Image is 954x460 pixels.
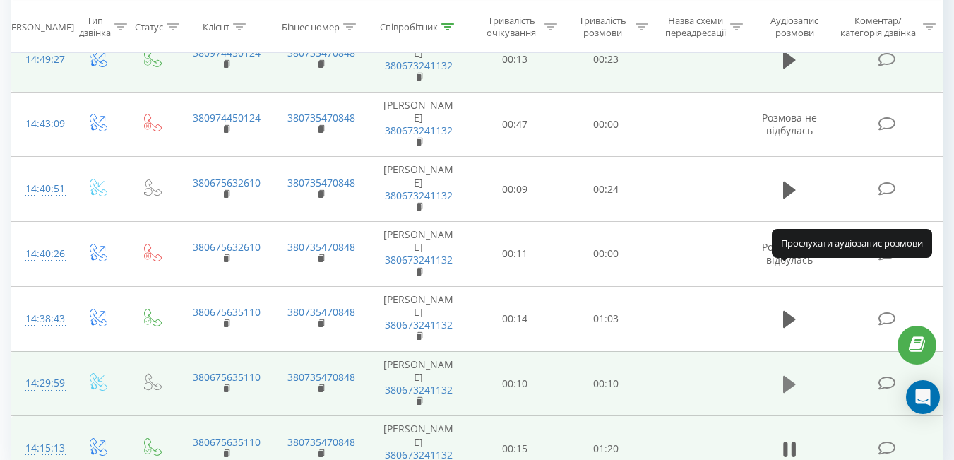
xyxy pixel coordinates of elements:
a: 380673241132 [385,253,453,266]
a: 380675635110 [193,370,261,384]
div: 14:29:59 [25,370,55,397]
a: 380735470848 [287,111,355,124]
div: 14:43:09 [25,110,55,138]
a: 380673241132 [385,383,453,396]
a: 380735470848 [287,176,355,189]
td: [PERSON_NAME] [368,351,470,416]
div: 14:49:27 [25,46,55,73]
div: Прослухати аудіозапис розмови [772,229,932,257]
td: 00:00 [561,92,652,157]
div: Тривалість розмови [573,15,632,39]
a: 380735470848 [287,435,355,449]
a: 380675632610 [193,240,261,254]
a: 380735470848 [287,305,355,319]
span: Розмова не відбулась [762,240,817,266]
td: 00:10 [470,351,561,416]
td: 00:10 [561,351,652,416]
td: 00:11 [470,222,561,287]
td: [PERSON_NAME] [368,27,470,92]
a: 380673241132 [385,318,453,331]
div: Аудіозапис розмови [759,15,830,39]
a: 380673241132 [385,189,453,202]
a: 380974450124 [193,111,261,124]
td: [PERSON_NAME] [368,222,470,287]
td: 00:09 [470,157,561,222]
a: 380675632610 [193,176,261,189]
div: 14:40:26 [25,240,55,268]
a: 380673241132 [385,124,453,137]
td: [PERSON_NAME] [368,92,470,157]
td: 00:24 [561,157,652,222]
div: 14:38:43 [25,305,55,333]
td: 01:03 [561,286,652,351]
a: 380673241132 [385,59,453,72]
div: Назва схеми переадресації [664,15,727,39]
div: 14:40:51 [25,175,55,203]
div: Open Intercom Messenger [906,380,940,414]
div: Клієнт [203,20,229,33]
div: Статус [135,20,163,33]
td: 00:23 [561,27,652,92]
td: 00:13 [470,27,561,92]
td: [PERSON_NAME] [368,157,470,222]
td: 00:14 [470,286,561,351]
div: Співробітник [380,20,438,33]
a: 380675635110 [193,305,261,319]
td: 00:00 [561,222,652,287]
td: 00:47 [470,92,561,157]
a: 380735470848 [287,370,355,384]
span: Розмова не відбулась [762,111,817,137]
div: [PERSON_NAME] [3,20,74,33]
td: [PERSON_NAME] [368,286,470,351]
a: 380675635110 [193,435,261,449]
div: Бізнес номер [282,20,340,33]
div: Коментар/категорія дзвінка [837,15,919,39]
div: Тип дзвінка [79,15,111,39]
div: Тривалість очікування [482,15,541,39]
a: 380735470848 [287,240,355,254]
